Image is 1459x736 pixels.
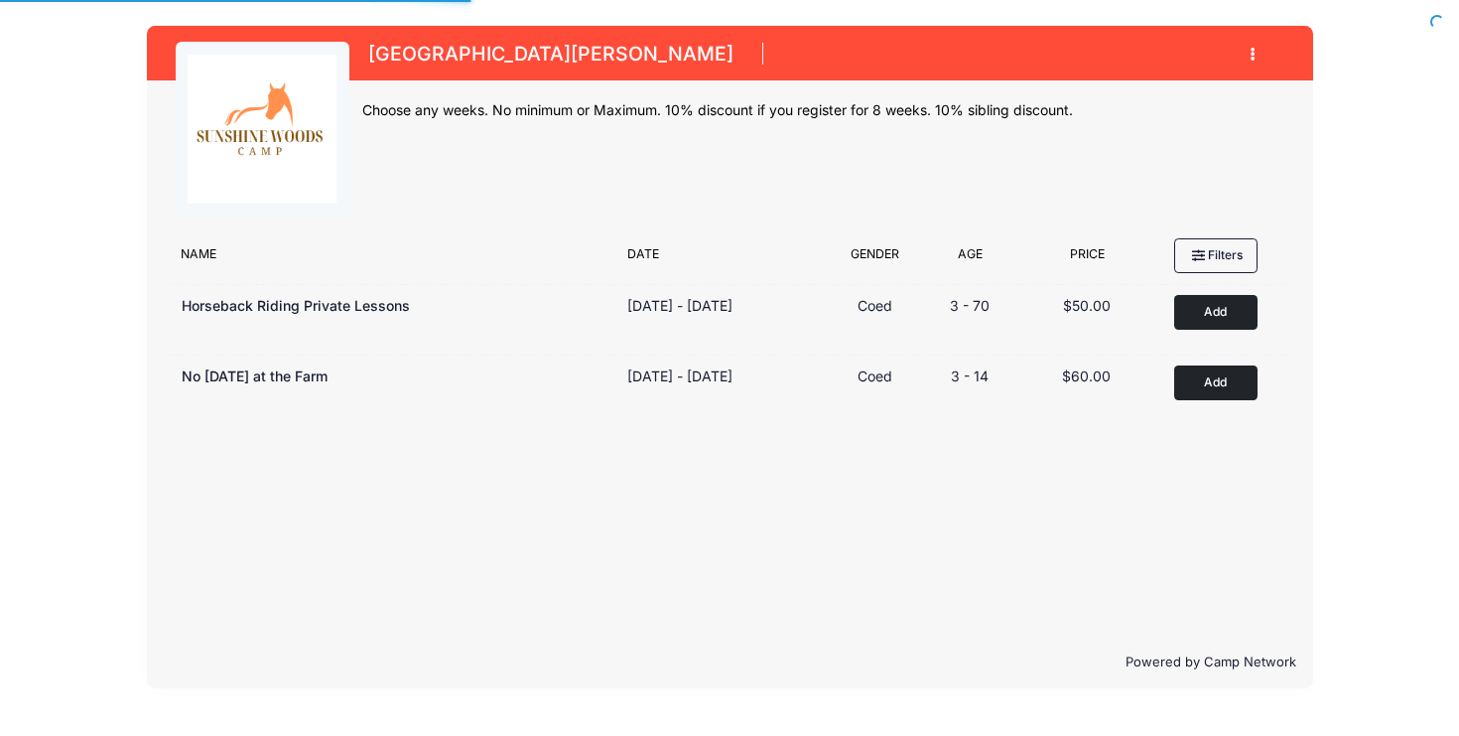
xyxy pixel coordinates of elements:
[1174,238,1258,272] button: Filters
[830,245,919,273] div: Gender
[171,245,617,273] div: Name
[951,368,989,384] span: 3 - 14
[627,295,732,316] div: [DATE] - [DATE]
[1174,295,1258,330] button: Add
[182,368,328,384] span: No [DATE] at the Farm
[858,297,892,314] span: Coed
[182,297,410,314] span: Horseback Riding Private Lessons
[1062,368,1111,384] span: $60.00
[919,245,1019,273] div: Age
[1063,297,1111,314] span: $50.00
[1174,366,1258,400] button: Add
[627,366,732,386] div: [DATE] - [DATE]
[1020,245,1154,273] div: Price
[163,653,1297,672] p: Powered by Camp Network
[858,368,892,384] span: Coed
[617,245,830,273] div: Date
[362,100,1284,121] div: Choose any weeks. No minimum or Maximum. 10% discount if you register for 8 weeks. 10% sibling di...
[188,55,336,204] img: logo
[362,37,740,72] h1: [GEOGRAPHIC_DATA][PERSON_NAME]
[950,297,990,314] span: 3 - 70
